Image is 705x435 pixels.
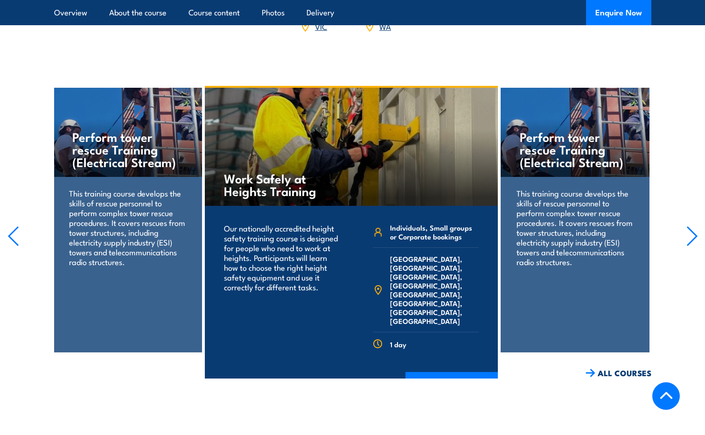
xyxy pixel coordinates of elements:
a: ALL COURSES [586,368,651,379]
p: Our nationally accredited height safety training course is designed for people who need to work a... [224,223,339,292]
h4: Perform tower rescue Training (Electrical Stream) [72,130,183,168]
a: COURSE DETAILS [405,372,498,396]
h4: Perform tower rescue Training (Electrical Stream) [520,130,630,168]
span: 1 day [390,340,406,349]
p: This training course develops the skills of rescue personnel to perform complex tower rescue proc... [69,188,186,267]
span: Individuals, Small groups or Corporate bookings [390,223,479,241]
p: This training course develops the skills of rescue personnel to perform complex tower rescue proc... [517,188,634,267]
a: WA [379,21,391,32]
a: VIC [315,21,327,32]
h4: Work Safely at Heights Training [224,172,334,197]
span: [GEOGRAPHIC_DATA], [GEOGRAPHIC_DATA], [GEOGRAPHIC_DATA], [GEOGRAPHIC_DATA], [GEOGRAPHIC_DATA], [G... [390,254,479,325]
